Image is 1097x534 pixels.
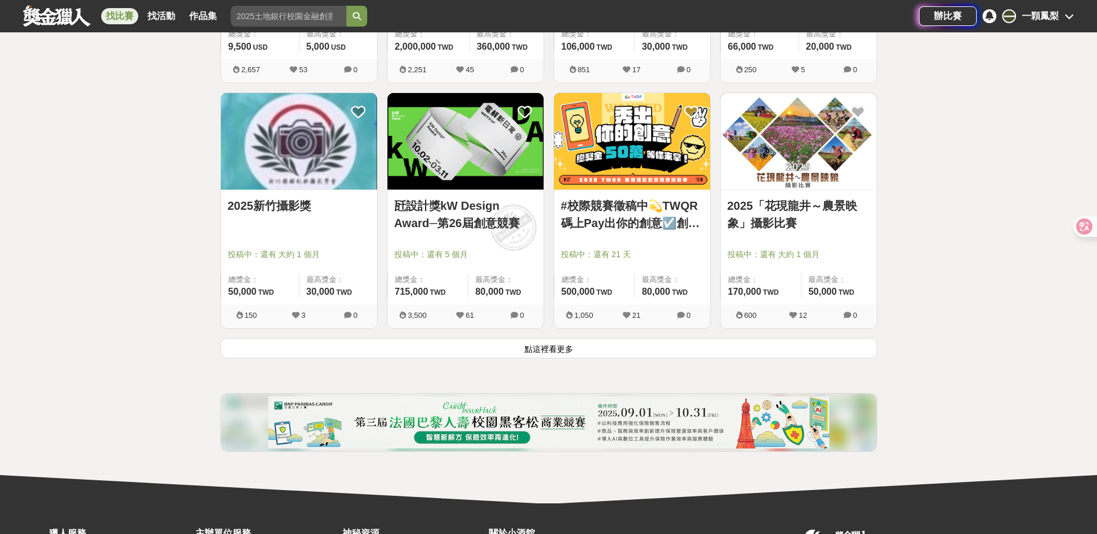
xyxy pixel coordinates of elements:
[299,65,307,74] span: 53
[505,288,521,296] span: TWD
[806,28,870,40] span: 最高獎金：
[686,65,690,74] span: 0
[728,28,792,40] span: 總獎金：
[394,249,537,261] span: 投稿中：還有 5 個月
[578,65,590,74] span: 851
[721,93,877,190] img: Cover Image
[801,65,805,74] span: 5
[561,197,703,232] a: #校際競賽徵稿中💫TWQR碼上Pay出你的創意☑️創意特Pay員徵召令🔥短影音、梗圖大賽開跑啦🤩
[808,287,837,296] span: 50,000
[408,311,427,320] span: 3,500
[228,197,370,214] a: 2025新竹攝影獎
[642,42,670,51] span: 30,000
[642,274,703,285] span: 最高獎金：
[245,311,257,320] span: 150
[353,65,357,74] span: 0
[301,311,305,320] span: 3
[642,28,703,40] span: 最高獎金：
[477,28,536,40] span: 最高獎金：
[231,6,346,27] input: 2025土地銀行校園金融創意挑戰賽：從你出發 開啟智慧金融新頁
[728,274,794,285] span: 總獎金：
[430,288,445,296] span: TWD
[477,42,510,51] span: 360,000
[727,249,870,261] span: 投稿中：還有 大約 1 個月
[228,274,292,285] span: 總獎金：
[799,311,807,320] span: 12
[438,43,453,51] span: TWD
[475,274,537,285] span: 最高獎金：
[306,287,335,296] span: 30,000
[101,8,138,24] a: 找比賽
[596,288,612,296] span: TWD
[520,311,524,320] span: 0
[306,274,370,285] span: 最高獎金：
[306,28,370,40] span: 最高獎金：
[228,42,252,51] span: 9,500
[806,42,834,51] span: 20,000
[727,197,870,232] a: 2025「花現龍井～農景映象」攝影比賽
[853,65,857,74] span: 0
[596,43,612,51] span: TWD
[632,311,640,320] span: 21
[672,43,688,51] span: TWD
[408,65,427,74] span: 2,251
[562,274,627,285] span: 總獎金：
[919,6,977,26] a: 辦比賽
[1002,9,1016,23] div: 一
[184,8,221,24] a: 作品集
[336,288,352,296] span: TWD
[836,43,851,51] span: TWD
[228,287,257,296] span: 50,000
[228,28,292,40] span: 總獎金：
[758,43,773,51] span: TWD
[143,8,180,24] a: 找活動
[520,65,524,74] span: 0
[306,42,330,51] span: 5,000
[642,287,670,296] span: 80,000
[353,311,357,320] span: 0
[561,249,703,261] span: 投稿中：還有 21 天
[574,311,593,320] span: 1,050
[562,287,595,296] span: 500,000
[744,65,757,74] span: 250
[686,311,690,320] span: 0
[512,43,527,51] span: TWD
[728,287,762,296] span: 170,000
[331,43,346,51] span: USD
[395,274,461,285] span: 總獎金：
[258,288,274,296] span: TWD
[253,43,268,51] span: USD
[228,249,370,261] span: 投稿中：還有 大約 1 個月
[839,288,854,296] span: TWD
[241,65,260,74] span: 2,657
[268,396,829,448] img: c5de0e1a-e514-4d63-bbd2-29f80b956702.png
[632,65,640,74] span: 17
[562,28,627,40] span: 總獎金：
[394,197,537,232] a: 瓩設計獎kW Design Award─第26屆創意競賽
[475,287,504,296] span: 80,000
[387,93,544,190] img: Cover Image
[562,42,595,51] span: 106,000
[395,287,429,296] span: 715,000
[395,42,436,51] span: 2,000,000
[763,288,778,296] span: TWD
[744,311,757,320] span: 600
[808,274,870,285] span: 最高獎金：
[220,338,877,358] button: 點這裡看更多
[466,311,474,320] span: 61
[466,65,474,74] span: 45
[853,311,857,320] span: 0
[672,288,688,296] span: TWD
[554,93,710,190] img: Cover Image
[728,42,756,51] span: 66,000
[221,93,377,190] img: Cover Image
[395,28,463,40] span: 總獎金：
[1022,9,1059,23] div: 一顆鳳梨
